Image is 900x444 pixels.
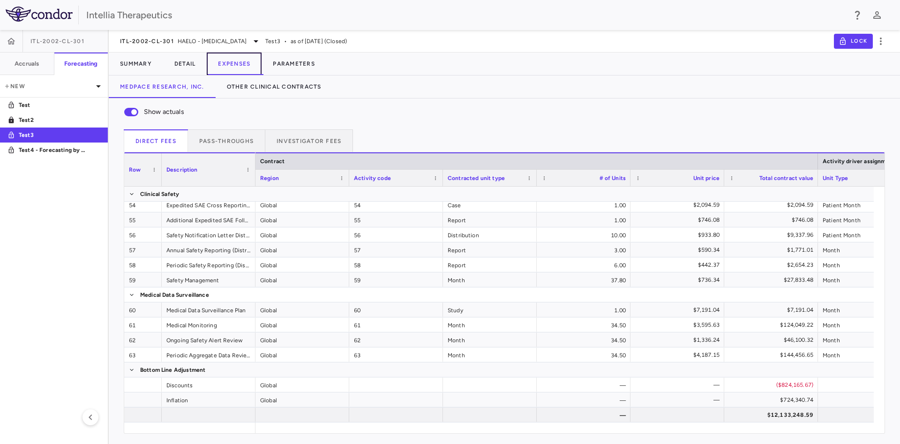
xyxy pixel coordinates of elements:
[4,82,93,90] p: New
[255,302,349,317] div: Global
[823,158,898,165] span: Activity driver assignments
[162,272,255,287] div: Safety Management
[537,347,630,362] div: 34.50
[537,257,630,272] div: 6.00
[140,187,179,202] span: Clinical Safety
[349,242,443,257] div: 57
[178,37,247,45] span: HAELO - [MEDICAL_DATA]
[443,227,537,242] div: Distribution
[733,302,813,317] div: $7,191.04
[349,302,443,317] div: 60
[162,392,255,407] div: Inflation
[349,272,443,287] div: 59
[639,242,720,257] div: $590.34
[639,257,720,272] div: $442.37
[162,242,255,257] div: Annual Safety Reporting (Distribution only)
[537,332,630,347] div: 34.50
[166,166,198,173] span: Description
[733,407,813,422] div: $12,133,248.59
[109,53,163,75] button: Summary
[260,158,285,165] span: Contract
[759,175,813,181] span: Total contract value
[255,227,349,242] div: Global
[124,129,188,152] button: Direct Fees
[140,362,205,377] span: Bottom Line Adjustment
[124,257,162,272] div: 58
[284,37,287,45] span: •
[448,175,505,181] span: Contracted unit type
[255,377,349,392] div: Global
[255,212,349,227] div: Global
[162,302,255,317] div: Medical Data Surveillance Plan
[124,197,162,212] div: 54
[639,272,720,287] div: $736.34
[639,197,720,212] div: $2,094.59
[443,332,537,347] div: Month
[144,107,184,117] span: Show actuals
[733,332,813,347] div: $46,100.32
[124,347,162,362] div: 63
[349,257,443,272] div: 58
[19,101,88,109] p: Test
[255,392,349,407] div: Global
[733,257,813,272] div: $2,654.23
[733,197,813,212] div: $2,094.59
[443,242,537,257] div: Report
[129,166,141,173] span: Row
[207,53,262,75] button: Expenses
[124,242,162,257] div: 57
[163,53,207,75] button: Detail
[349,212,443,227] div: 55
[443,272,537,287] div: Month
[537,302,630,317] div: 1.00
[6,7,73,22] img: logo-full-BYUhSk78.svg
[19,116,88,124] p: Test2
[349,347,443,362] div: 63
[120,38,174,45] span: ITL-2002-CL-301
[188,129,265,152] button: Pass-throughs
[262,53,326,75] button: Parameters
[537,377,630,392] div: —
[162,257,255,272] div: Periodic Safety Reporting (Distribution only)
[639,332,720,347] div: $1,336.24
[349,197,443,212] div: 54
[537,317,630,332] div: 34.50
[537,227,630,242] div: 10.00
[124,227,162,242] div: 56
[124,302,162,317] div: 60
[162,317,255,332] div: Medical Monitoring
[354,175,391,181] span: Activity code
[639,347,720,362] div: $4,187.15
[255,317,349,332] div: Global
[19,131,88,139] p: Test3
[443,197,537,212] div: Case
[537,212,630,227] div: 1.00
[162,377,255,392] div: Discounts
[109,75,216,98] button: Medpace Research, Inc.
[537,242,630,257] div: 3.00
[265,129,353,152] button: Investigator Fees
[443,347,537,362] div: Month
[639,317,720,332] div: $3,595.63
[30,38,84,45] span: ITL-2002-CL-301
[693,175,720,181] span: Unit price
[162,347,255,362] div: Periodic Aggregate Data Review
[349,332,443,347] div: 62
[124,272,162,287] div: 59
[733,242,813,257] div: $1,771.01
[255,347,349,362] div: Global
[733,212,813,227] div: $746.08
[537,392,630,407] div: —
[537,197,630,212] div: 1.00
[733,347,813,362] div: $144,456.65
[349,227,443,242] div: 56
[349,317,443,332] div: 61
[639,302,720,317] div: $7,191.04
[639,212,720,227] div: $746.08
[265,37,280,45] span: Test3
[600,175,626,181] span: # of Units
[119,102,184,122] label: Show actuals
[537,407,630,422] div: —
[733,227,813,242] div: $9,337.96
[124,332,162,347] div: 62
